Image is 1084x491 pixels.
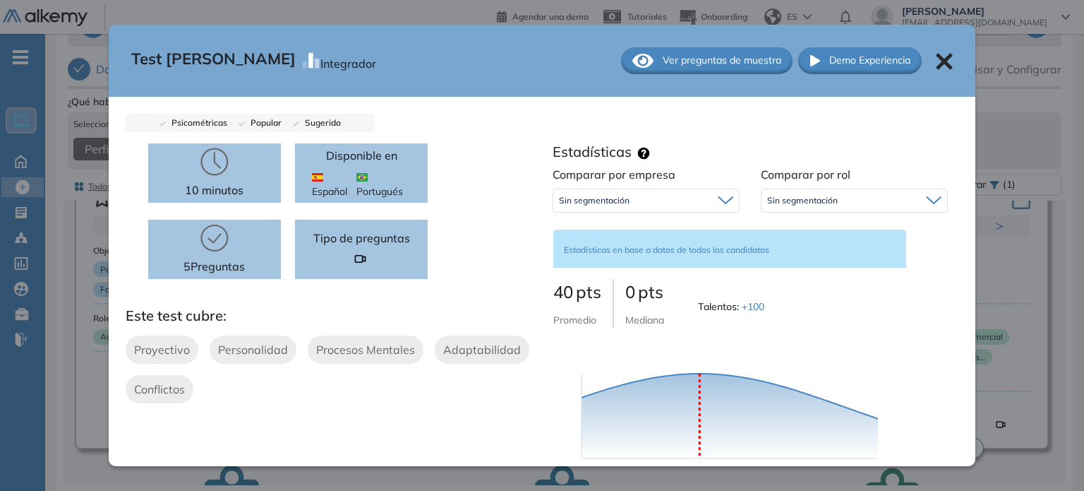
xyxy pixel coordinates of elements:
span: Ver preguntas de muestra [663,53,781,68]
span: Adaptabilidad [443,341,521,358]
span: Comparar por empresa [553,167,675,182]
text: 60 [754,464,764,475]
span: Sin segmentación [767,195,838,206]
text: 10 [606,464,616,475]
text: 50 [725,464,735,475]
text: 70 [784,464,794,475]
span: Tipo de preguntas [313,230,410,247]
h3: Estadísticas [553,143,632,160]
img: ESP [312,173,323,182]
span: Portugués [356,170,411,199]
span: Mediana [625,314,664,326]
span: Comparar por rol [761,167,850,182]
p: 5 Preguntas [183,258,245,275]
text: 40 [695,464,705,475]
img: Format test logo [354,252,367,266]
span: pts [576,281,601,302]
div: Integrador [320,49,376,72]
p: 40 [553,279,601,304]
span: pts [638,281,663,302]
text: 0 [579,464,584,475]
span: Proyectivo [134,341,190,358]
span: Personalidad [218,341,288,358]
span: Talentos : [698,300,767,314]
text: 90 [843,464,853,475]
text: 80 [814,464,824,475]
p: 10 minutos [185,182,243,199]
text: 100 [870,464,885,475]
span: Sugerido [299,117,341,128]
span: Español [312,170,356,199]
h3: Este test cubre: [126,307,542,324]
span: Popular [245,117,282,128]
p: Disponible en [326,147,397,164]
img: BRA [356,173,368,182]
text: 30 [666,464,675,475]
span: Sin segmentación [559,195,630,206]
span: Promedio [553,314,596,326]
p: 0 [625,279,664,304]
span: +100 [742,300,764,313]
span: Estadísticas en base a datos de todos los candidatos [564,244,769,255]
text: 20 [636,464,646,475]
span: Psicométricas [166,117,227,128]
span: Demo Experiencia [829,53,910,68]
span: Test [PERSON_NAME] [131,47,296,74]
span: Procesos Mentales [316,341,415,358]
span: Conflictos [134,381,185,398]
